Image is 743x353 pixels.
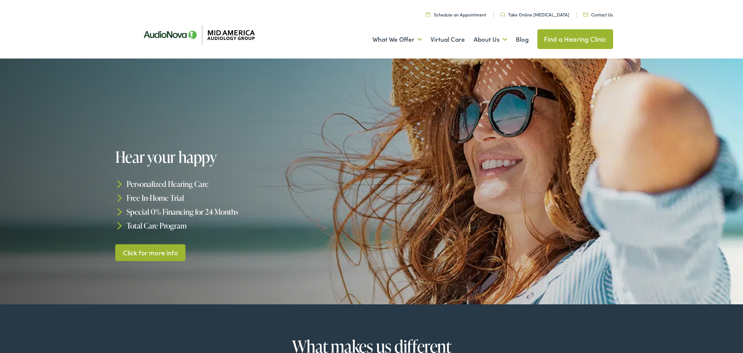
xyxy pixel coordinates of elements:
a: About Us [474,26,507,53]
li: Special 0% Financing for 24 Months [115,205,375,219]
img: utility icon [426,12,430,17]
img: utility icon [500,12,505,17]
a: Virtual Care [431,26,465,53]
li: Free In-Home Trial [115,191,375,205]
a: Contact Us [583,11,613,18]
a: Find a Hearing Clinic [537,29,613,49]
li: Personalized Hearing Care [115,177,375,191]
img: utility icon [583,13,588,16]
a: Blog [516,26,529,53]
a: Schedule an Appointment [426,11,486,18]
a: What We Offer [372,26,422,53]
li: Total Care Program [115,218,375,232]
a: Take Online [MEDICAL_DATA] [500,11,569,18]
a: Click for more info [115,244,186,261]
h1: Hear your happy [115,149,338,165]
